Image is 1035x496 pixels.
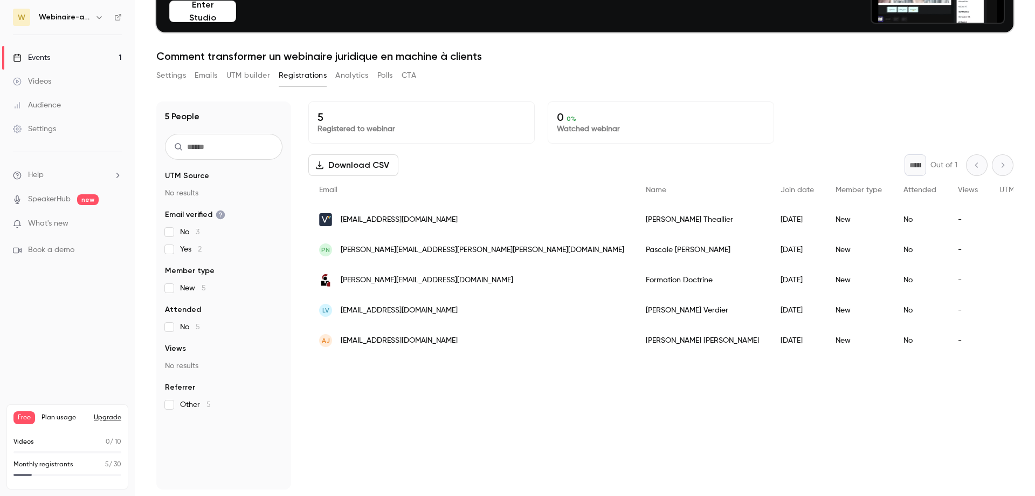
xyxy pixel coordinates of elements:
[635,325,770,356] div: [PERSON_NAME] [PERSON_NAME]
[319,213,332,226] img: voxius-avocats.com
[930,160,957,171] p: Out of 1
[635,265,770,295] div: Formation Doctrine
[646,186,666,194] span: Name
[557,124,765,134] p: Watched webinar
[770,205,825,235] div: [DATE]
[180,322,200,332] span: No
[825,235,893,265] div: New
[319,186,337,194] span: Email
[165,209,225,220] span: Email verified
[77,194,99,205] span: new
[106,439,110,445] span: 0
[226,67,270,84] button: UTM builder
[836,186,882,194] span: Member type
[318,111,526,124] p: 5
[28,194,71,205] a: SpeakerHub
[635,205,770,235] div: [PERSON_NAME] Theallier
[165,361,282,371] p: No results
[770,265,825,295] div: [DATE]
[180,244,202,255] span: Yes
[109,219,122,229] iframe: Noticeable Trigger
[770,325,825,356] div: [DATE]
[13,124,56,134] div: Settings
[308,154,398,176] button: Download CSV
[195,67,217,84] button: Emails
[947,265,989,295] div: -
[165,188,282,199] p: No results
[13,76,51,87] div: Videos
[903,186,936,194] span: Attended
[165,343,186,354] span: Views
[947,295,989,325] div: -
[13,100,61,111] div: Audience
[893,205,947,235] div: No
[13,437,34,447] p: Videos
[180,399,211,410] span: Other
[165,171,282,410] section: facet-groups
[165,304,201,315] span: Attended
[169,1,236,22] button: Enter Studio
[13,460,73,470] p: Monthly registrants
[28,169,44,181] span: Help
[770,295,825,325] div: [DATE]
[13,411,35,424] span: Free
[557,111,765,124] p: 0
[947,235,989,265] div: -
[156,50,1013,63] h1: Comment transformer un webinaire juridique en machine à clients
[947,325,989,356] div: -
[958,186,978,194] span: Views
[279,67,327,84] button: Registrations
[893,295,947,325] div: No
[319,274,332,287] img: marsvigila.com
[825,265,893,295] div: New
[893,265,947,295] div: No
[341,214,458,226] span: [EMAIL_ADDRESS][DOMAIN_NAME]
[321,245,330,255] span: PN
[893,325,947,356] div: No
[42,413,87,422] span: Plan usage
[106,437,121,447] p: / 10
[318,124,526,134] p: Registered to webinar
[893,235,947,265] div: No
[341,275,513,286] span: [PERSON_NAME][EMAIL_ADDRESS][DOMAIN_NAME]
[165,110,199,123] h1: 5 People
[341,305,458,316] span: [EMAIL_ADDRESS][DOMAIN_NAME]
[180,227,199,237] span: No
[13,52,50,63] div: Events
[105,460,121,470] p: / 30
[105,461,109,468] span: 5
[39,12,91,23] h6: Webinaire-avocats
[28,244,74,256] span: Book a demo
[180,283,206,294] span: New
[94,413,121,422] button: Upgrade
[196,228,199,236] span: 3
[165,382,195,393] span: Referrer
[13,169,122,181] li: help-dropdown-opener
[402,67,416,84] button: CTA
[206,401,211,409] span: 5
[156,67,186,84] button: Settings
[335,67,369,84] button: Analytics
[198,246,202,253] span: 2
[825,325,893,356] div: New
[322,305,329,315] span: LV
[947,205,989,235] div: -
[196,323,200,331] span: 5
[825,295,893,325] div: New
[567,115,576,123] span: 0 %
[165,171,209,181] span: UTM Source
[770,235,825,265] div: [DATE]
[202,284,206,292] span: 5
[635,295,770,325] div: [PERSON_NAME] Verdier
[322,336,330,345] span: AJ
[165,266,215,276] span: Member type
[341,244,624,256] span: [PERSON_NAME][EMAIL_ADDRESS][PERSON_NAME][PERSON_NAME][DOMAIN_NAME]
[341,335,458,346] span: [EMAIL_ADDRESS][DOMAIN_NAME]
[635,235,770,265] div: Pascale [PERSON_NAME]
[28,218,68,229] span: What's new
[18,12,25,23] span: W
[825,205,893,235] div: New
[781,186,814,194] span: Join date
[377,67,393,84] button: Polls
